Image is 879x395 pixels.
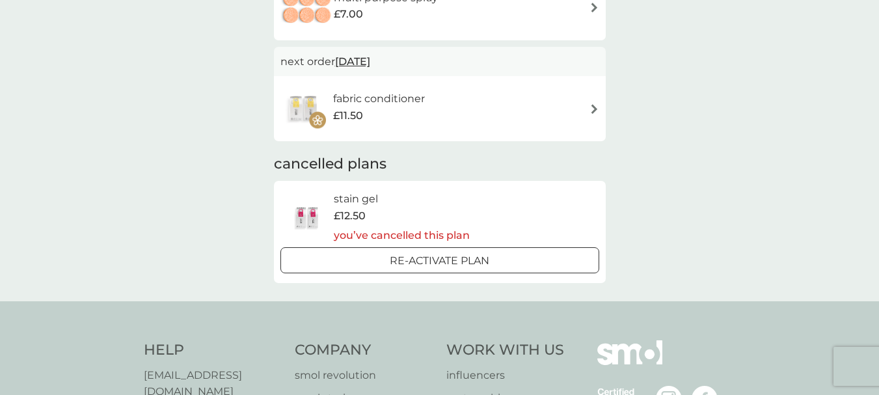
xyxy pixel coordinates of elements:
img: smol [597,340,662,385]
img: stain gel [280,195,334,240]
img: fabric conditioner [280,86,326,131]
h4: Work With Us [446,340,564,361]
img: arrow right [589,104,599,114]
p: Re-activate Plan [390,252,489,269]
button: Re-activate Plan [280,247,599,273]
span: [DATE] [335,49,370,74]
h4: Help [144,340,282,361]
span: £11.50 [333,107,363,124]
span: £12.50 [334,208,366,225]
h2: cancelled plans [274,154,606,174]
a: smol revolution [295,367,433,384]
h4: Company [295,340,433,361]
span: £7.00 [334,6,363,23]
h6: stain gel [334,191,470,208]
h6: fabric conditioner [333,90,425,107]
p: you’ve cancelled this plan [334,227,470,244]
img: arrow right [589,3,599,12]
p: next order [280,53,599,70]
a: influencers [446,367,564,384]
